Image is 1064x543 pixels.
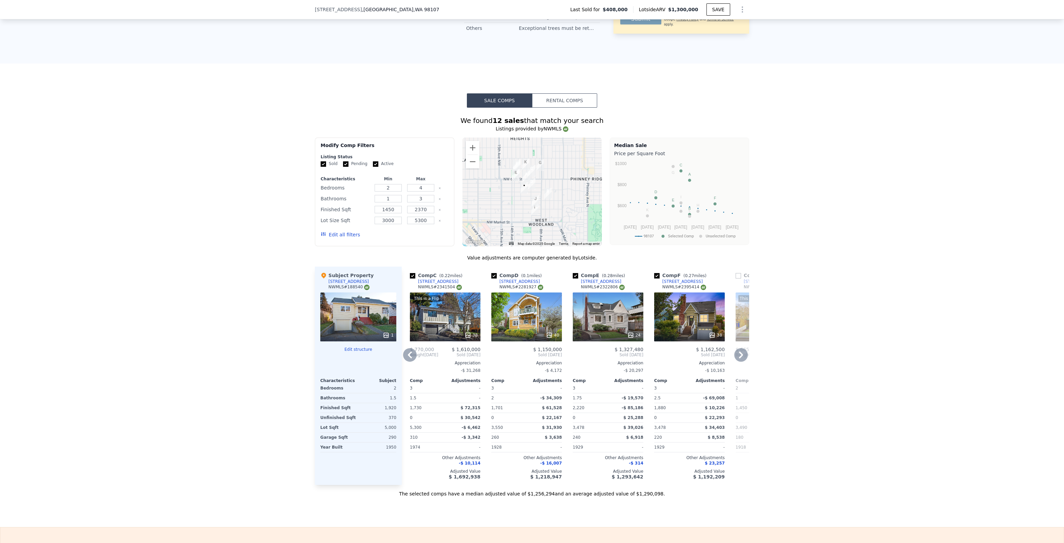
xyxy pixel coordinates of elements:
span: 0.1 [523,273,529,278]
button: Edit structure [320,347,396,352]
span: -$ 3,342 [462,435,480,440]
div: 835 NW 57th St [531,204,538,215]
div: NWMLS # 2341504 [418,284,462,290]
div: Median Sale [614,142,745,149]
span: $408,000 [603,6,628,13]
span: $ 770,000 [410,347,434,352]
div: Other Adjustments [573,455,643,460]
img: Google [464,237,487,246]
span: ( miles) [681,273,709,278]
span: $ 1,192,209 [693,474,725,479]
div: Comp [654,378,689,383]
span: 310 [410,435,418,440]
span: -$ 31,268 [461,368,480,373]
div: Bathrooms [320,393,357,403]
div: Adjustments [689,378,725,383]
svg: A chart. [614,158,745,243]
strong: 12 sales [493,116,524,125]
div: 1929 [573,442,607,452]
div: Unfinished Sqft [320,413,357,422]
div: [DATE] [410,352,438,358]
span: $ 31,930 [542,425,562,430]
span: $ 1,218,947 [530,474,562,479]
div: NWMLS # 2328249 [744,284,787,290]
text: [DATE] [658,225,671,230]
span: -$ 69,008 [703,396,725,400]
div: Bedrooms [321,183,370,193]
span: 0 [573,415,575,420]
span: 0 [410,415,413,420]
div: 38 [709,332,722,339]
div: [STREET_ADDRESS] [744,279,784,284]
div: Adjusted Value [736,469,806,474]
div: 1918 [736,442,769,452]
span: 3 [491,386,494,391]
button: Clear [438,198,441,200]
span: $ 665,000 [736,347,760,352]
div: Year Built [320,442,357,452]
div: [STREET_ADDRESS] [499,279,540,284]
button: Clear [438,187,441,189]
span: $ 61,528 [542,405,562,410]
text: [DATE] [624,225,636,230]
div: - [691,383,725,393]
div: NWMLS # 2395414 [662,284,706,290]
div: [STREET_ADDRESS] [581,279,621,284]
span: 0 [491,415,494,420]
span: Map data ©2025 Google [518,242,555,246]
span: , [GEOGRAPHIC_DATA] [362,6,439,13]
button: Sale Comps [467,93,532,108]
button: SAVE [706,3,730,16]
text: F [714,196,716,200]
text: $1000 [615,161,627,166]
span: $ 1,293,642 [612,474,643,479]
a: [STREET_ADDRESS] [491,279,540,284]
span: 240 [573,435,581,440]
div: Comp [573,378,608,383]
span: 260 [491,435,499,440]
span: 0.27 [685,273,694,278]
div: Characteristics [320,378,358,383]
div: Max [406,176,436,182]
div: 370 [360,413,396,422]
img: NWMLS Logo [619,285,625,290]
div: Comp C [410,272,465,279]
span: 0.28 [604,273,613,278]
span: $ 22,293 [705,415,725,420]
span: Sold [DATE] [654,352,725,358]
span: Sold [DATE] [438,352,480,358]
div: 40 [546,332,559,339]
span: 1,880 [654,405,666,410]
span: $1,300,000 [668,7,698,12]
span: 3,490 [736,425,747,430]
span: -$ 10,163 [705,368,725,373]
text: 98107 [644,234,654,238]
div: [STREET_ADDRESS] [418,279,458,284]
span: 0 [736,415,738,420]
div: Garage Sqft [320,433,357,442]
text: G [672,170,675,175]
div: 1974 [410,442,444,452]
text: [DATE] [674,225,687,230]
text: J [680,203,682,207]
text: [DATE] [691,225,704,230]
div: We found that match your search [315,116,749,125]
div: Value adjustments are computer generated by Lotside . [315,254,749,261]
div: 6212 9th Ave NW [528,178,535,190]
div: Finished Sqft [321,205,370,214]
span: 0 [654,415,657,420]
div: Adjusted Value [654,469,725,474]
div: Other Adjustments [654,455,725,460]
div: Adjusted Value [410,469,480,474]
span: 1,450 [736,405,747,410]
div: Bedrooms [320,383,357,393]
div: This site is protected by reCAPTCHA and the Google and apply. [664,12,742,27]
button: Clear [438,219,441,222]
div: 290 [360,433,396,442]
span: -$ 4,172 [545,368,562,373]
img: NWMLS Logo [563,126,568,132]
span: -$ 6,462 [462,425,480,430]
div: Appreciation [654,360,725,366]
div: Comp [491,378,527,383]
span: 2,220 [573,405,584,410]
